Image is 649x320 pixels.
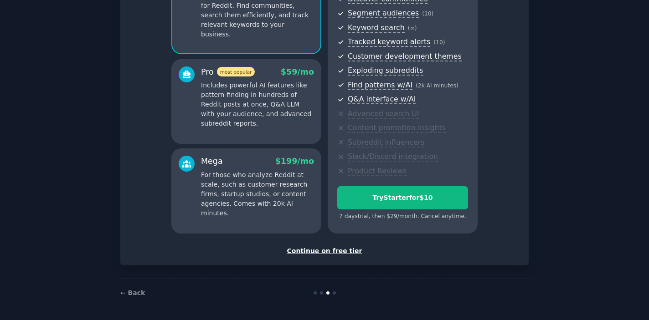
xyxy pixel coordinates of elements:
span: Find patterns w/AI [348,81,412,90]
span: ( 2k AI minutes ) [416,82,458,89]
span: ( 10 ) [433,39,445,46]
a: ← Back [120,289,145,296]
span: Advanced search UI [348,109,419,119]
p: Includes powerful AI features like pattern-finding in hundreds of Reddit posts at once, Q&A LLM w... [201,81,314,128]
span: most popular [217,67,255,76]
span: Content promotion insights [348,123,446,133]
div: Try Starter for $10 [338,193,468,203]
span: Tracked keyword alerts [348,37,430,47]
p: For those who analyze Reddit at scale, such as customer research firms, startup studios, or conte... [201,170,314,218]
span: $ 59 /mo [281,67,314,76]
span: Q&A interface w/AI [348,95,416,104]
span: Segment audiences [348,9,419,18]
span: Subreddit influencers [348,138,424,147]
span: Slack/Discord integration [348,152,438,162]
div: Pro [201,66,255,78]
button: TryStarterfor$10 [337,186,468,209]
div: 7 days trial, then $ 29 /month . Cancel anytime. [337,213,468,221]
span: Product Reviews [348,167,407,176]
span: ( ∞ ) [408,25,417,31]
div: Mega [201,156,223,167]
div: Continue on free tier [130,246,519,256]
span: $ 199 /mo [275,157,314,166]
span: Customer development themes [348,52,462,61]
span: Exploding subreddits [348,66,423,76]
span: ( 10 ) [422,10,433,17]
span: Keyword search [348,23,405,33]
